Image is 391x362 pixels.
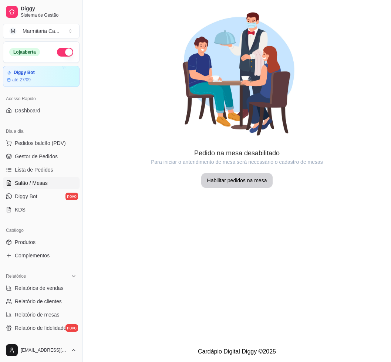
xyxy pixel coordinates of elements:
a: Complementos [3,250,80,261]
a: Lista de Pedidos [3,164,80,176]
a: Produtos [3,236,80,248]
div: Acesso Rápido [3,93,80,105]
a: DiggySistema de Gestão [3,3,80,21]
a: Salão / Mesas [3,177,80,189]
span: KDS [15,206,26,213]
span: Relatório de fidelidade [15,324,66,332]
div: Catálogo [3,224,80,236]
a: Relatório de clientes [3,295,80,307]
span: Diggy [21,6,77,12]
a: KDS [3,204,80,216]
span: Salão / Mesas [15,179,48,187]
span: Relatórios [6,273,26,279]
a: Relatório de mesas [3,309,80,321]
a: Gestor de Pedidos [3,150,80,162]
a: Diggy Botnovo [3,190,80,202]
a: Relatórios de vendas [3,282,80,294]
div: Loja aberta [9,48,40,56]
span: Sistema de Gestão [21,12,77,18]
a: Diggy Botaté 27/09 [3,66,80,87]
span: Relatório de mesas [15,311,60,318]
span: Gestor de Pedidos [15,153,58,160]
footer: Cardápio Digital Diggy © 2025 [83,341,391,362]
button: Select a team [3,24,80,38]
a: Dashboard [3,105,80,116]
button: Pedidos balcão (PDV) [3,137,80,149]
button: [EMAIL_ADDRESS][DOMAIN_NAME] [3,341,80,359]
span: Relatórios de vendas [15,284,64,292]
span: Diggy Bot [15,193,37,200]
span: Lista de Pedidos [15,166,53,173]
div: Marmitaria Ca ... [23,27,60,35]
article: Pedido na mesa desabilitado [83,148,391,158]
div: Dia a dia [3,125,80,137]
button: Alterar Status [57,48,73,57]
span: [EMAIL_ADDRESS][DOMAIN_NAME] [21,347,68,353]
a: Relatório de fidelidadenovo [3,322,80,334]
span: M [9,27,17,35]
article: Para iniciar o antendimento de mesa será necessário o cadastro de mesas [83,158,391,166]
article: até 27/09 [12,77,31,83]
span: Produtos [15,238,36,246]
span: Relatório de clientes [15,298,62,305]
span: Complementos [15,252,50,259]
span: Dashboard [15,107,40,114]
article: Diggy Bot [14,70,35,75]
span: Pedidos balcão (PDV) [15,139,66,147]
button: Habilitar pedidos na mesa [201,173,273,188]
